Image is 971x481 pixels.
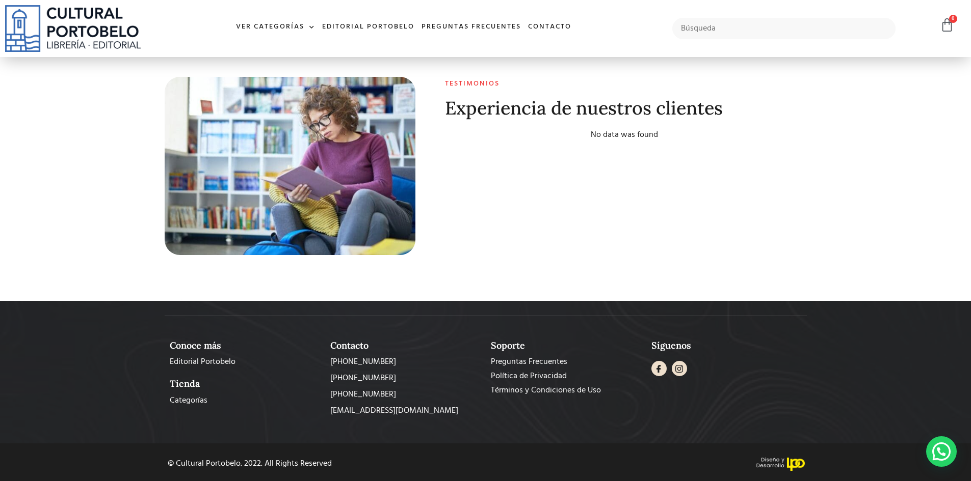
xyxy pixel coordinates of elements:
[170,356,235,368] span: Editorial Portobelo
[491,340,641,351] h2: Soporte
[170,356,320,368] a: Editorial Portobelo
[232,16,319,38] a: Ver Categorías
[330,388,396,401] span: [PHONE_NUMBER]
[330,405,481,417] a: [EMAIL_ADDRESS][DOMAIN_NAME]
[926,436,957,467] div: WhatsApp contact
[491,370,641,382] a: Política de Privacidad
[330,372,396,384] span: [PHONE_NUMBER]
[418,16,524,38] a: Preguntas frecuentes
[330,340,481,351] h2: Contacto
[170,378,320,389] h2: Tienda
[330,388,481,401] a: [PHONE_NUMBER]
[491,384,601,397] span: Términos y Condiciones de Uso
[445,98,804,119] h3: Experiencia de nuestros clientes
[491,370,567,382] span: Política de Privacidad
[170,394,207,407] span: Categorías
[330,372,481,384] a: [PHONE_NUMBER]
[445,129,804,141] div: No data was found
[940,18,954,33] a: 0
[330,356,396,368] span: [PHONE_NUMBER]
[319,16,418,38] a: Editorial Portobelo
[651,340,802,351] h2: Síguenos
[168,460,478,468] div: © Cultural Portobelo. 2022. All Rights Reserved
[524,16,575,38] a: Contacto
[949,15,957,23] span: 0
[170,394,320,407] a: Categorías
[491,384,641,397] a: Términos y Condiciones de Uso
[330,405,458,417] span: [EMAIL_ADDRESS][DOMAIN_NAME]
[330,356,481,368] a: [PHONE_NUMBER]
[491,356,641,368] a: Preguntas Frecuentes
[672,18,896,39] input: Búsqueda
[170,340,320,351] h2: Conoce más
[491,356,567,368] span: Preguntas Frecuentes
[445,80,804,89] h2: Testimonios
